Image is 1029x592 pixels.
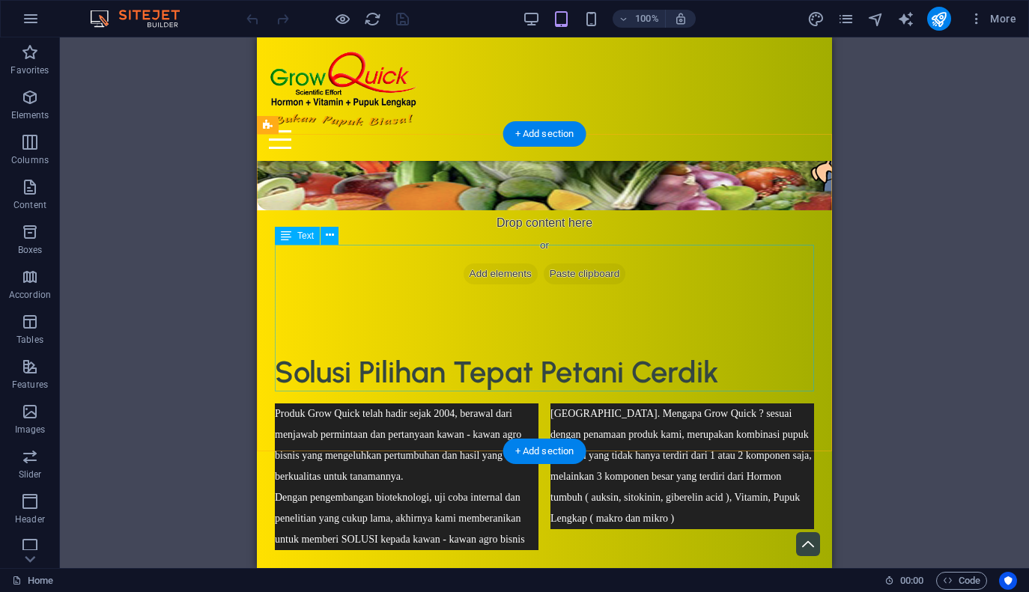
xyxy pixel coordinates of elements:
[9,289,51,301] p: Accordion
[287,226,369,247] span: Paste clipboard
[13,199,46,211] p: Content
[927,7,951,31] button: publish
[503,439,586,464] div: + Add section
[911,575,913,586] span: :
[807,10,825,28] i: Design (Ctrl+Alt+Y)
[11,154,49,166] p: Columns
[15,513,45,525] p: Header
[969,11,1016,26] span: More
[11,109,49,121] p: Elements
[19,469,42,480] p: Slider
[16,334,43,346] p: Tables
[807,10,825,28] button: design
[207,226,281,247] span: Add elements
[613,10,666,28] button: 100%
[884,572,924,590] h6: Session time
[503,121,586,147] div: + Add section
[297,231,314,240] span: Text
[86,10,198,28] img: Editor Logo
[963,7,1022,31] button: More
[867,10,885,28] button: navigator
[10,64,49,76] p: Favorites
[897,10,915,28] button: text_generator
[363,10,381,28] button: reload
[837,10,855,28] i: Pages (Ctrl+Alt+S)
[364,10,381,28] i: Reload page
[867,10,884,28] i: Navigator
[12,572,53,590] a: Click to cancel selection. Double-click to open Pages
[15,424,46,436] p: Images
[936,572,987,590] button: Code
[930,10,947,28] i: Publish
[943,572,980,590] span: Code
[12,379,48,391] p: Features
[333,10,351,28] button: Click here to leave preview mode and continue editing
[18,244,43,256] p: Boxes
[999,572,1017,590] button: Usercentrics
[837,10,855,28] button: pages
[897,10,914,28] i: AI Writer
[674,12,687,25] i: On resize automatically adjust zoom level to fit chosen device.
[900,572,923,590] span: 00 00
[635,10,659,28] h6: 100%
